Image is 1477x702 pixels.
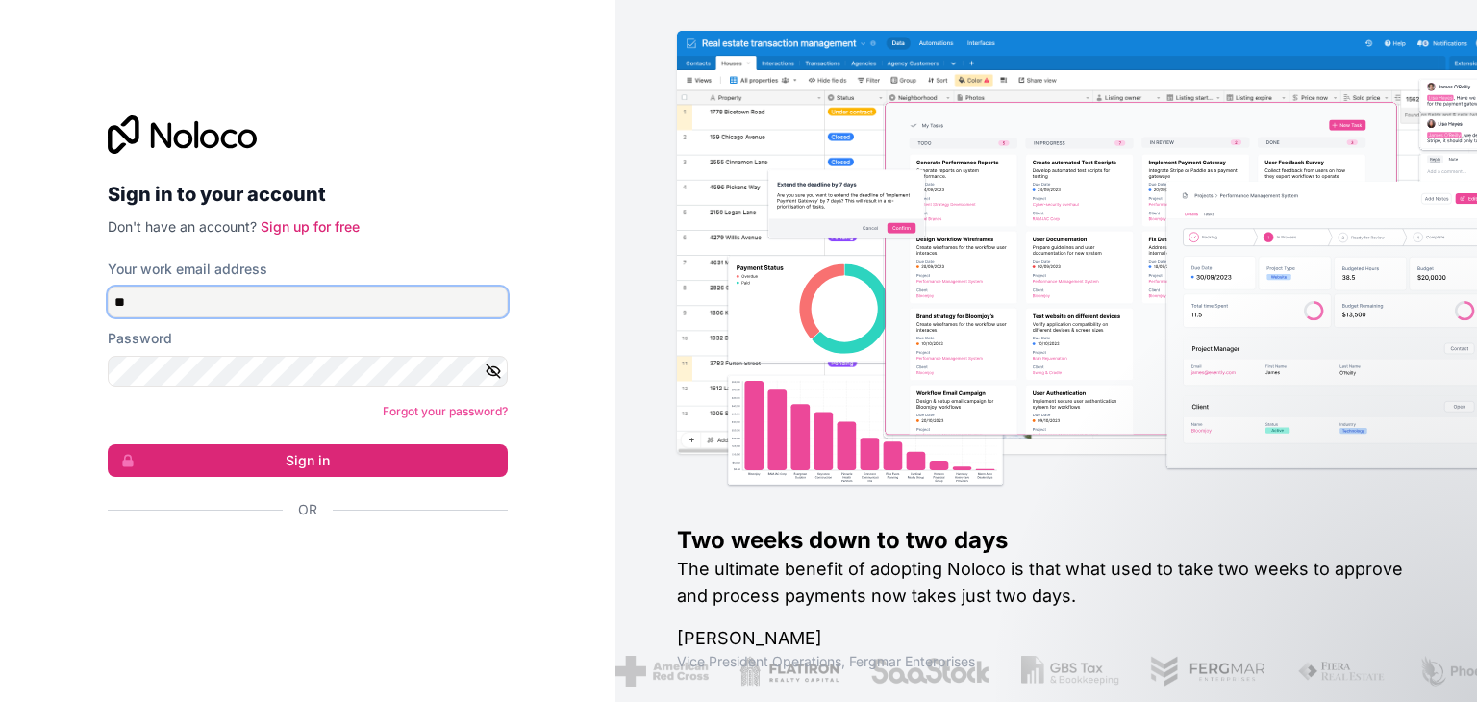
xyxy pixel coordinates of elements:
input: Email address [108,287,508,317]
button: Sign in [108,444,508,477]
h2: Sign in to your account [108,177,508,212]
img: /assets/american-red-cross-BAupjrZR.png [613,656,707,687]
span: Or [298,500,317,519]
a: Forgot your password? [383,404,508,418]
label: Password [108,329,172,348]
iframe: Sign in with Google Button [98,540,502,583]
a: Sign up for free [261,218,360,235]
h1: Two weeks down to two days [677,525,1415,556]
span: Don't have an account? [108,218,257,235]
h1: Vice President Operations , Fergmar Enterprises [677,652,1415,671]
h2: The ultimate benefit of adopting Noloco is that what used to take two weeks to approve and proces... [677,556,1415,610]
iframe: Intercom notifications message [1092,558,1477,692]
h1: [PERSON_NAME] [677,625,1415,652]
input: Password [108,356,508,387]
label: Your work email address [108,260,267,279]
